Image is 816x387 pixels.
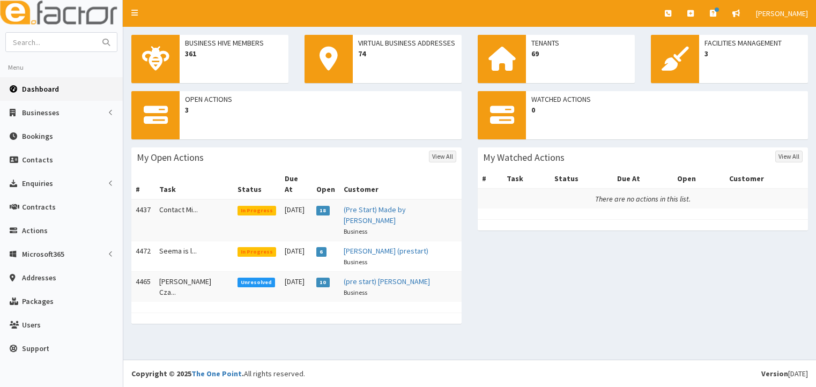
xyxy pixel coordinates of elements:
span: 0 [531,105,803,115]
td: Seema is l... [155,241,233,272]
strong: Copyright © 2025 . [131,369,244,378]
a: (Pre Start) Made by [PERSON_NAME] [344,205,406,225]
th: Due At [613,169,673,189]
small: Business [344,258,367,266]
td: 4437 [131,199,155,241]
b: Version [761,369,788,378]
th: Status [233,169,281,199]
span: Business Hive Members [185,38,283,48]
th: Open [673,169,725,189]
a: (pre start) [PERSON_NAME] [344,277,430,286]
span: Virtual Business Addresses [358,38,456,48]
th: Task [502,169,551,189]
span: Actions [22,226,48,235]
span: Open Actions [185,94,456,105]
span: Watched Actions [531,94,803,105]
span: In Progress [238,247,277,257]
span: Dashboard [22,84,59,94]
span: Unresolved [238,278,276,287]
h3: My Watched Actions [483,153,565,162]
span: Contacts [22,155,53,165]
th: Task [155,169,233,199]
td: [PERSON_NAME] Cza... [155,272,233,302]
span: [PERSON_NAME] [756,9,808,18]
span: Users [22,320,41,330]
footer: All rights reserved. [123,360,816,387]
span: 3 [185,105,456,115]
th: Open [312,169,339,199]
small: Business [344,227,367,235]
a: [PERSON_NAME] (prestart) [344,246,428,256]
a: View All [429,151,456,162]
span: Facilities Management [704,38,803,48]
a: View All [775,151,803,162]
span: 361 [185,48,283,59]
th: Status [550,169,612,189]
td: [DATE] [280,241,312,272]
span: Bookings [22,131,53,141]
span: 10 [316,278,330,287]
span: Packages [22,296,54,306]
span: In Progress [238,206,277,215]
div: [DATE] [761,368,808,379]
span: 74 [358,48,456,59]
span: Businesses [22,108,60,117]
h3: My Open Actions [137,153,204,162]
th: Customer [339,169,462,199]
span: Support [22,344,49,353]
th: # [131,169,155,199]
th: # [478,169,502,189]
td: 4472 [131,241,155,272]
span: Contracts [22,202,56,212]
td: Contact Mi... [155,199,233,241]
span: 3 [704,48,803,59]
input: Search... [6,33,96,51]
span: Enquiries [22,178,53,188]
th: Customer [725,169,808,189]
th: Due At [280,169,312,199]
span: 6 [316,247,327,257]
td: [DATE] [280,272,312,302]
a: The One Point [191,369,242,378]
span: 18 [316,206,330,215]
td: [DATE] [280,199,312,241]
td: 4465 [131,272,155,302]
span: Addresses [22,273,56,282]
span: 69 [531,48,629,59]
small: Business [344,288,367,296]
span: Tenants [531,38,629,48]
span: Microsoft365 [22,249,64,259]
i: There are no actions in this list. [595,194,691,204]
